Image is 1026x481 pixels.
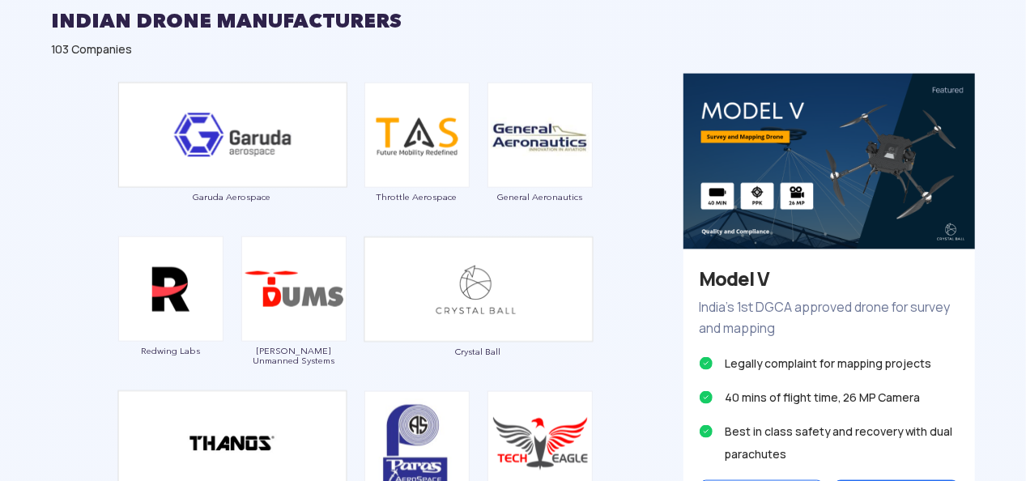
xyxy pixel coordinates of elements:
[364,347,594,356] span: Crystal Ball
[487,192,594,202] span: General Aeronautics
[241,236,347,342] img: ic_daksha.png
[117,192,347,202] span: Garuda Aerospace
[52,1,975,41] h2: INDIAN DRONE MANUFACTURERS
[117,346,224,355] span: Redwing Labs
[683,74,975,249] img: bg_eco_crystal.png
[241,281,347,365] a: [PERSON_NAME] Unmanned Systems
[364,281,594,356] a: Crystal Ball
[117,126,347,202] a: Garuda Aerospace
[52,41,975,57] div: 103 Companies
[364,126,470,201] a: Throttle Aerospace
[241,346,347,365] span: [PERSON_NAME] Unmanned Systems
[364,192,470,202] span: Throttle Aerospace
[117,82,347,188] img: ic_garuda_eco.png
[364,236,594,343] img: ic_crystalball_double.png
[117,281,224,355] a: Redwing Labs
[364,83,470,188] img: ic_throttle.png
[487,83,593,188] img: ic_general.png
[700,352,959,375] li: Legally complaint for mapping projects
[487,126,594,201] a: General Aeronautics
[700,297,959,339] p: India’s 1st DGCA approved drone for survey and mapping
[700,266,959,293] h3: Model V
[118,236,224,342] img: ic_redwinglabs.png
[700,386,959,409] li: 40 mins of flight time, 26 MP Camera
[700,420,959,466] li: Best in class safety and recovery with dual parachutes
